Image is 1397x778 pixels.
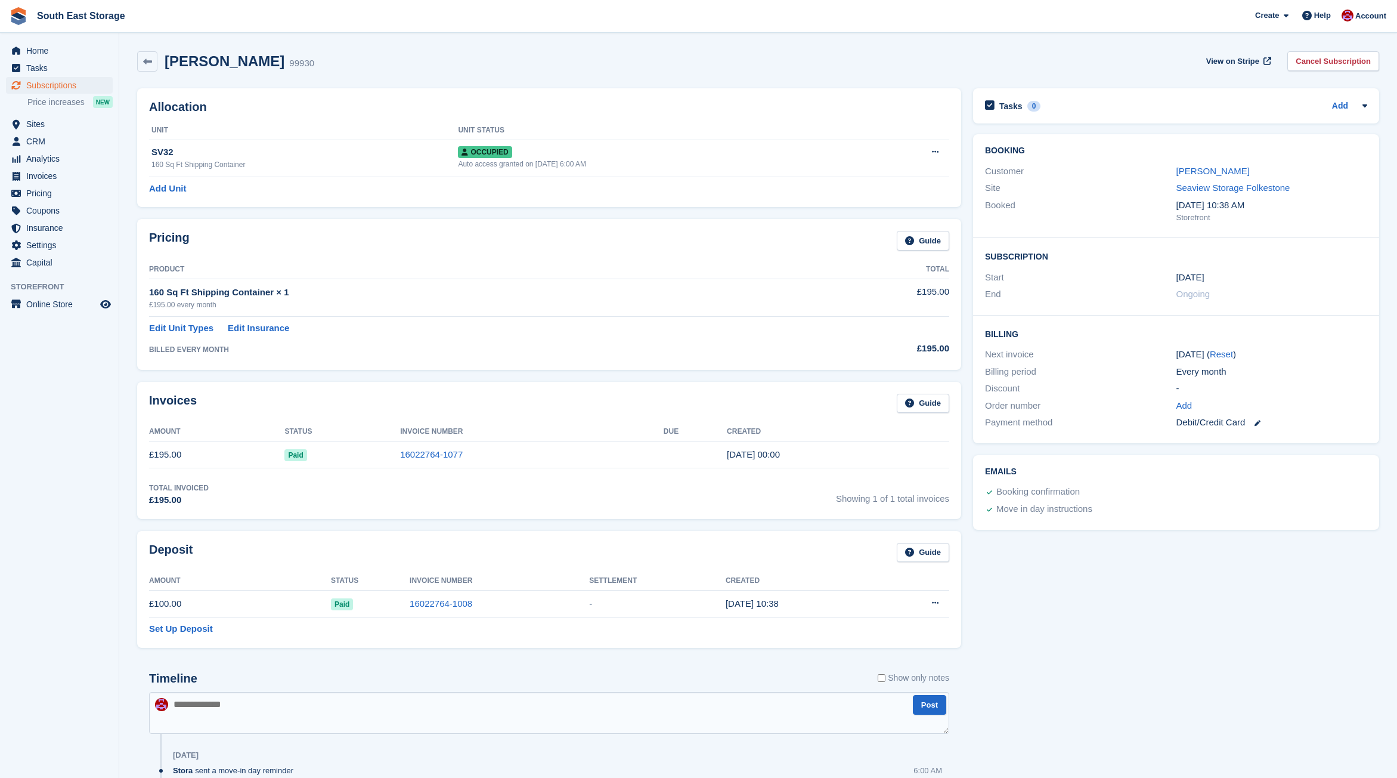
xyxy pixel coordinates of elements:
[284,422,400,442] th: Status
[149,493,209,507] div: £195.00
[410,572,589,591] th: Invoice Number
[26,168,98,184] span: Invoices
[151,159,458,170] div: 160 Sq Ft Shipping Container
[985,146,1367,156] h2: Booking
[1342,10,1353,21] img: Roger Norris
[26,220,98,236] span: Insurance
[1176,199,1368,212] div: [DATE] 10:38 AM
[6,254,113,271] a: menu
[284,449,306,461] span: Paid
[800,260,949,279] th: Total
[1355,10,1386,22] span: Account
[1287,51,1379,71] a: Cancel Subscription
[897,231,949,251] a: Guide
[173,751,199,760] div: [DATE]
[6,220,113,236] a: menu
[400,422,664,442] th: Invoice Number
[897,543,949,563] a: Guide
[410,598,472,609] a: 16022764-1008
[26,150,98,167] span: Analytics
[6,237,113,254] a: menu
[999,101,1023,112] h2: Tasks
[10,7,27,25] img: stora-icon-8386f47178a22dfd0bd8f6a31ec36ba5ce8667c1dd55bd0f319d3a0aa187defe.svg
[26,202,98,219] span: Coupons
[149,572,331,591] th: Amount
[400,449,463,459] a: 16022764-1077
[913,765,942,776] div: 6:00 AM
[149,442,284,468] td: £195.00
[985,199,1176,224] div: Booked
[1314,10,1331,21] span: Help
[6,60,113,76] a: menu
[155,698,168,711] img: Roger Norris
[149,121,458,140] th: Unit
[836,483,949,507] span: Showing 1 of 1 total invoices
[149,286,800,300] div: 160 Sq Ft Shipping Container × 1
[26,116,98,132] span: Sites
[985,165,1176,178] div: Customer
[985,348,1176,362] div: Next invoice
[1210,349,1233,359] a: Reset
[149,483,209,493] div: Total Invoiced
[985,288,1176,301] div: End
[26,185,98,202] span: Pricing
[149,422,284,442] th: Amount
[913,695,946,715] button: Post
[149,591,331,618] td: £100.00
[985,382,1176,396] div: Discount
[878,672,949,684] label: Show only notes
[149,260,800,279] th: Product
[727,449,780,459] time: 2025-08-19 23:00:57 UTC
[149,394,197,413] h2: Invoices
[149,100,949,114] h2: Allocation
[26,254,98,271] span: Capital
[173,765,299,776] div: sent a move-in day reminder
[1332,100,1348,113] a: Add
[1176,289,1210,299] span: Ongoing
[27,95,113,109] a: Price increases NEW
[1027,101,1041,112] div: 0
[26,237,98,254] span: Settings
[149,543,193,563] h2: Deposit
[1176,271,1204,285] time: 2025-08-19 23:00:00 UTC
[985,467,1367,477] h2: Emails
[985,250,1367,262] h2: Subscription
[985,416,1176,430] div: Payment method
[800,342,949,356] div: £195.00
[878,672,885,684] input: Show only notes
[6,202,113,219] a: menu
[289,57,314,70] div: 99930
[165,53,284,69] h2: [PERSON_NAME]
[996,502,1092,517] div: Move in day instructions
[26,60,98,76] span: Tasks
[1176,212,1368,224] div: Storefront
[1176,416,1368,430] div: Debit/Credit Card
[149,672,197,686] h2: Timeline
[664,422,727,442] th: Due
[996,485,1080,499] div: Booking confirmation
[26,133,98,150] span: CRM
[727,422,949,442] th: Created
[331,598,353,610] span: Paid
[149,322,213,335] a: Edit Unit Types
[6,185,113,202] a: menu
[151,146,458,159] div: SV32
[6,116,113,132] a: menu
[985,365,1176,379] div: Billing period
[800,279,949,316] td: £195.00
[6,168,113,184] a: menu
[6,77,113,94] a: menu
[1176,382,1368,396] div: -
[149,182,186,196] a: Add Unit
[149,622,213,636] a: Set Up Deposit
[1206,55,1259,67] span: View on Stripe
[93,96,113,108] div: NEW
[98,297,113,311] a: Preview store
[6,296,113,313] a: menu
[149,344,800,355] div: BILLED EVERY MONTH
[32,6,130,26] a: South East Storage
[173,765,193,776] span: Stora
[985,399,1176,413] div: Order number
[589,591,726,618] td: -
[1201,51,1274,71] a: View on Stripe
